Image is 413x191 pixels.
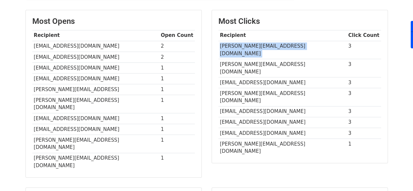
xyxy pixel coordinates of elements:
td: 2 [159,52,195,62]
td: 1 [159,95,195,113]
td: 3 [347,117,381,128]
td: [EMAIL_ADDRESS][DOMAIN_NAME] [32,52,159,62]
td: [PERSON_NAME][EMAIL_ADDRESS] [32,84,159,95]
td: 3 [347,77,381,88]
iframe: Chat Widget [380,160,413,191]
td: [EMAIL_ADDRESS][DOMAIN_NAME] [32,73,159,84]
td: [PERSON_NAME][EMAIL_ADDRESS][DOMAIN_NAME] [32,95,159,113]
td: 1 [159,135,195,153]
td: 1 [347,138,381,156]
td: 3 [347,88,381,106]
td: [PERSON_NAME][EMAIL_ADDRESS][DOMAIN_NAME] [32,153,159,171]
td: [EMAIL_ADDRESS][DOMAIN_NAME] [218,77,347,88]
td: [EMAIL_ADDRESS][DOMAIN_NAME] [32,41,159,52]
td: [PERSON_NAME][EMAIL_ADDRESS][DOMAIN_NAME] [218,59,347,77]
th: Click Count [347,30,381,41]
th: Open Count [159,30,195,41]
td: [EMAIL_ADDRESS][DOMAIN_NAME] [32,124,159,135]
td: 3 [347,41,381,59]
td: [EMAIL_ADDRESS][DOMAIN_NAME] [218,128,347,138]
td: [EMAIL_ADDRESS][DOMAIN_NAME] [218,106,347,117]
td: 3 [347,128,381,138]
td: [EMAIL_ADDRESS][DOMAIN_NAME] [218,117,347,128]
td: [PERSON_NAME][EMAIL_ADDRESS][DOMAIN_NAME] [218,41,347,59]
td: 1 [159,62,195,73]
td: 1 [159,84,195,95]
h3: Most Opens [32,17,195,26]
td: 3 [347,106,381,117]
td: [EMAIL_ADDRESS][DOMAIN_NAME] [32,113,159,124]
td: [EMAIL_ADDRESS][DOMAIN_NAME] [32,62,159,73]
th: Recipient [32,30,159,41]
td: 1 [159,73,195,84]
td: 1 [159,124,195,135]
td: [PERSON_NAME][EMAIL_ADDRESS][DOMAIN_NAME] [32,135,159,153]
td: 1 [159,113,195,124]
h3: Most Clicks [218,17,381,26]
td: 2 [159,41,195,52]
td: 1 [159,153,195,171]
td: [PERSON_NAME][EMAIL_ADDRESS][DOMAIN_NAME] [218,138,347,156]
td: 3 [347,59,381,77]
th: Recipient [218,30,347,41]
td: [PERSON_NAME][EMAIL_ADDRESS][DOMAIN_NAME] [218,88,347,106]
